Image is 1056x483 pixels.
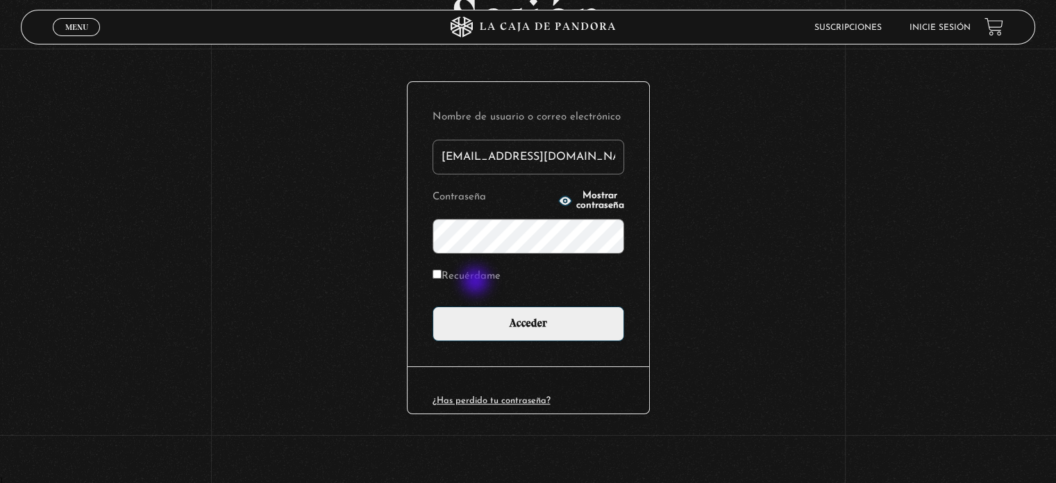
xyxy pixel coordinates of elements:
input: Acceder [433,306,624,341]
input: Recuérdame [433,270,442,279]
label: Nombre de usuario o correo electrónico [433,107,624,129]
span: Menu [65,23,88,31]
a: View your shopping cart [984,17,1003,36]
label: Recuérdame [433,266,501,288]
a: Inicie sesión [910,24,971,32]
a: Suscripciones [814,24,882,32]
a: ¿Has perdido tu contraseña? [433,396,551,405]
span: Mostrar contraseña [576,191,624,211]
span: Cerrar [60,35,93,44]
button: Mostrar contraseña [558,191,624,211]
label: Contraseña [433,187,554,208]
